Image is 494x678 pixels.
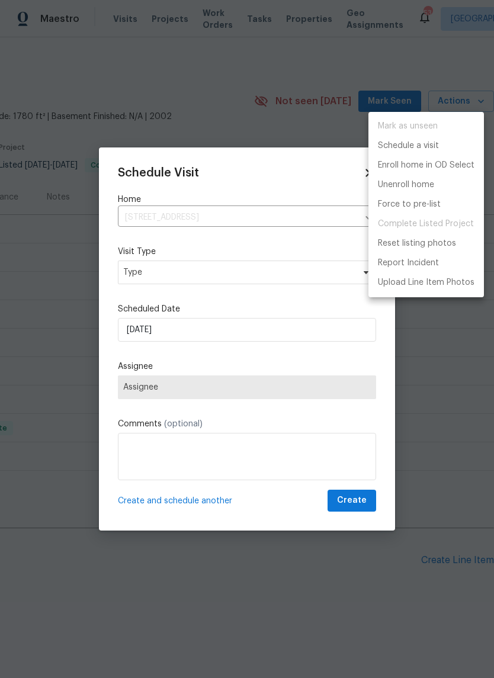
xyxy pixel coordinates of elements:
[378,237,456,250] p: Reset listing photos
[378,257,439,269] p: Report Incident
[378,277,474,289] p: Upload Line Item Photos
[378,159,474,172] p: Enroll home in OD Select
[378,140,439,152] p: Schedule a visit
[378,179,434,191] p: Unenroll home
[368,214,484,234] span: Project is already completed
[378,198,441,211] p: Force to pre-list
